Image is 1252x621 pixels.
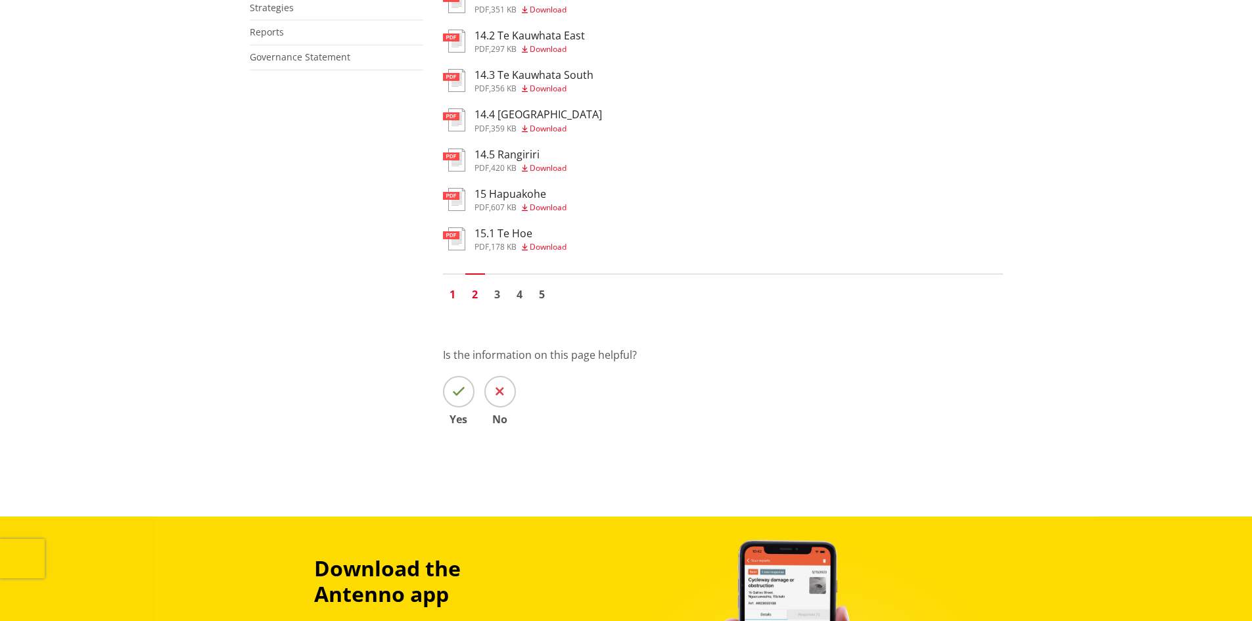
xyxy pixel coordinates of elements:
[443,227,465,250] img: document-pdf.svg
[475,30,585,42] h3: 14.2 Te Kauwhata East
[491,202,517,213] span: 607 KB
[475,149,567,161] h3: 14.5 Rangiriri
[530,83,567,94] span: Download
[491,162,517,173] span: 420 KB
[530,43,567,55] span: Download
[475,188,567,200] h3: 15 Hapuakohe
[475,83,489,94] span: pdf
[491,43,517,55] span: 297 KB
[443,285,463,304] a: Go to page 1
[530,4,567,15] span: Download
[510,285,530,304] a: Go to page 4
[443,108,465,131] img: document-pdf.svg
[475,164,567,172] div: ,
[443,188,567,212] a: 15 Hapuakohe pdf,607 KB Download
[530,202,567,213] span: Download
[443,149,465,172] img: document-pdf.svg
[443,414,475,425] span: Yes
[475,123,489,134] span: pdf
[488,285,507,304] a: Go to page 3
[475,4,489,15] span: pdf
[443,108,602,132] a: 14.4 [GEOGRAPHIC_DATA] pdf,359 KB Download
[443,347,1003,363] p: Is the information on this page helpful?
[443,149,567,172] a: 14.5 Rangiriri pdf,420 KB Download
[475,85,593,93] div: ,
[1192,566,1239,613] iframe: Messenger Launcher
[250,26,284,38] a: Reports
[484,414,516,425] span: No
[475,227,567,240] h3: 15.1 Te Hoe
[475,125,602,133] div: ,
[532,285,552,304] a: Go to page 5
[475,202,489,213] span: pdf
[475,6,589,14] div: ,
[475,43,489,55] span: pdf
[443,188,465,211] img: document-pdf.svg
[530,162,567,173] span: Download
[491,241,517,252] span: 178 KB
[443,69,593,93] a: 14.3 Te Kauwhata South pdf,356 KB Download
[314,556,552,607] h3: Download the Antenno app
[491,4,517,15] span: 351 KB
[491,83,517,94] span: 356 KB
[443,69,465,92] img: document-pdf.svg
[475,45,585,53] div: ,
[491,123,517,134] span: 359 KB
[443,227,567,251] a: 15.1 Te Hoe pdf,178 KB Download
[475,162,489,173] span: pdf
[443,30,585,53] a: 14.2 Te Kauwhata East pdf,297 KB Download
[475,204,567,212] div: ,
[250,51,350,63] a: Governance Statement
[530,241,567,252] span: Download
[475,243,567,251] div: ,
[250,1,294,14] a: Strategies
[475,69,593,81] h3: 14.3 Te Kauwhata South
[443,30,465,53] img: document-pdf.svg
[443,273,1003,308] nav: Pagination
[475,241,489,252] span: pdf
[475,108,602,121] h3: 14.4 [GEOGRAPHIC_DATA]
[530,123,567,134] span: Download
[465,285,485,304] a: Page 2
